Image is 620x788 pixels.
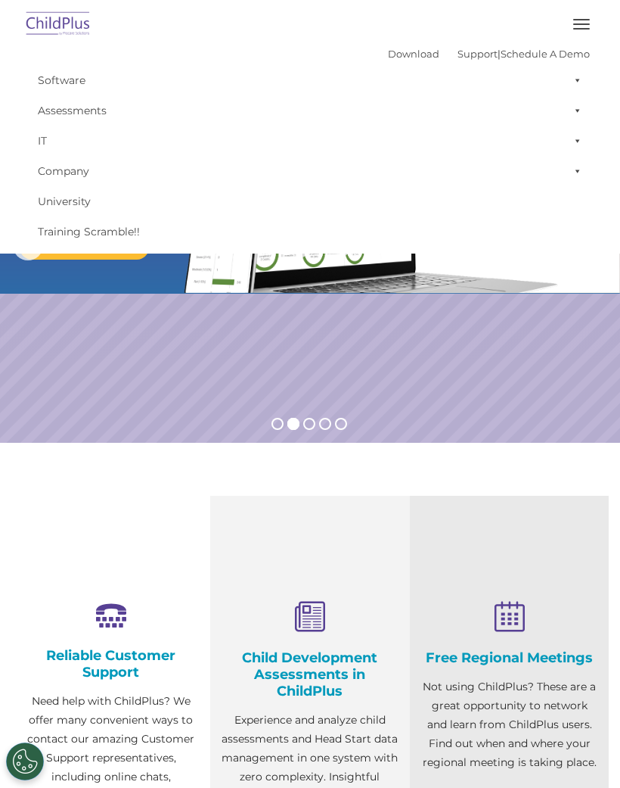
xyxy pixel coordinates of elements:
a: University [30,186,590,216]
img: ChildPlus by Procare Solutions [23,7,94,42]
a: Support [457,48,498,60]
a: IT [30,126,590,156]
h4: Child Development Assessments in ChildPlus [222,649,398,699]
a: Schedule A Demo [501,48,590,60]
h4: Reliable Customer Support [23,647,199,681]
a: Download [388,48,439,60]
h4: Free Regional Meetings [421,649,597,666]
a: Assessments [30,95,590,126]
a: Software [30,65,590,95]
font: | [388,48,590,60]
p: Not using ChildPlus? These are a great opportunity to network and learn from ChildPlus users. Fin... [421,677,597,772]
button: Cookies Settings [6,743,44,780]
a: Training Scramble!! [30,216,590,247]
a: Company [30,156,590,186]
